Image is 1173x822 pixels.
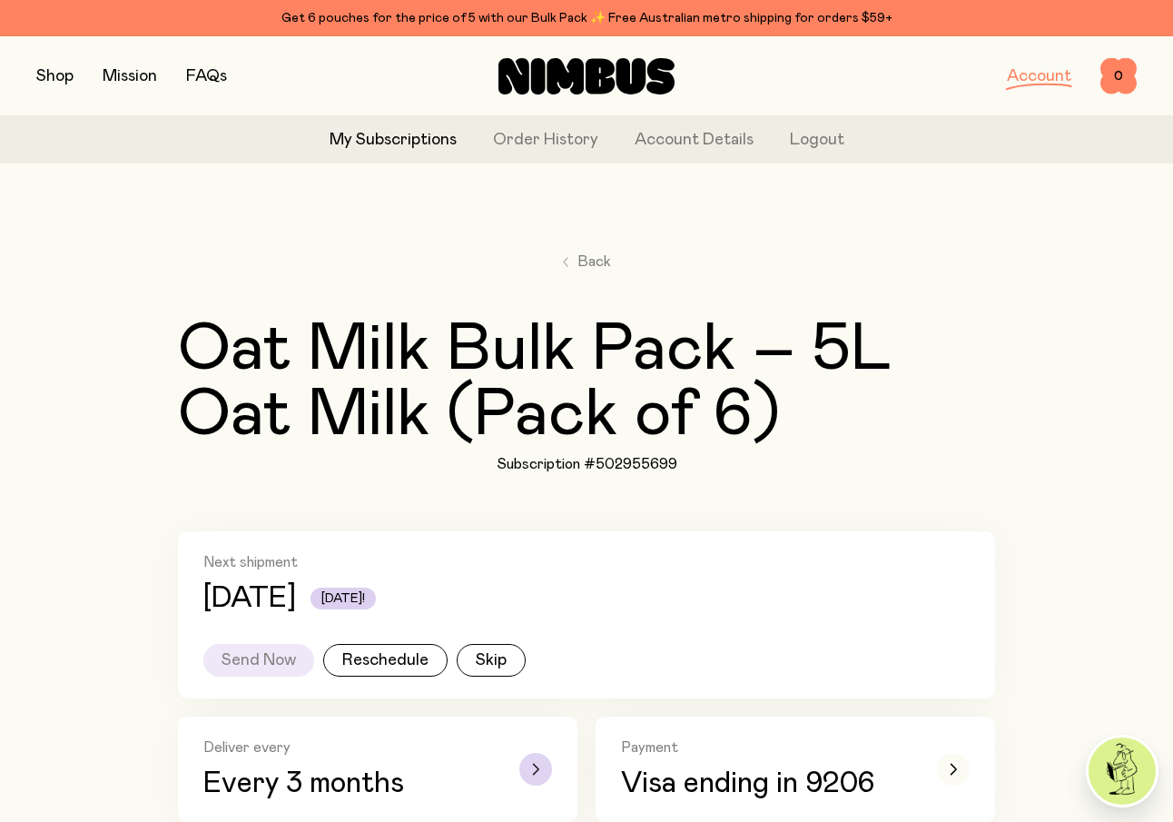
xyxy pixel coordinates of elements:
img: agent [1089,738,1156,805]
button: Deliver everyEvery 3 months [178,717,577,822]
a: My Subscriptions [330,128,457,153]
a: Mission [103,68,157,84]
button: Logout [790,128,844,153]
button: Reschedule [323,644,448,677]
a: Account [1007,68,1071,84]
h1: Subscription #502955699 [497,455,677,473]
span: [DATE]! [321,592,365,605]
span: Back [577,251,611,272]
h2: Deliver every [203,738,494,757]
h2: Oat Milk Bulk Pack – 5L Oat Milk (Pack of 6) [178,317,995,448]
div: Get 6 pouches for the price of 5 with our Bulk Pack ✨ Free Australian metro shipping for orders $59+ [36,7,1137,29]
button: 0 [1100,58,1137,94]
span: Visa ending in 9206 [621,768,875,800]
button: Skip [457,644,526,677]
p: Every 3 months [203,768,494,800]
a: Back [563,251,611,272]
a: Account Details [635,128,754,153]
p: [DATE] [203,582,296,615]
a: FAQs [186,68,227,84]
a: Order History [493,128,598,153]
h2: Next shipment [203,553,970,571]
button: Send Now [203,644,314,677]
button: PaymentVisa ending in 9206 [596,717,995,822]
h2: Payment [621,738,912,757]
